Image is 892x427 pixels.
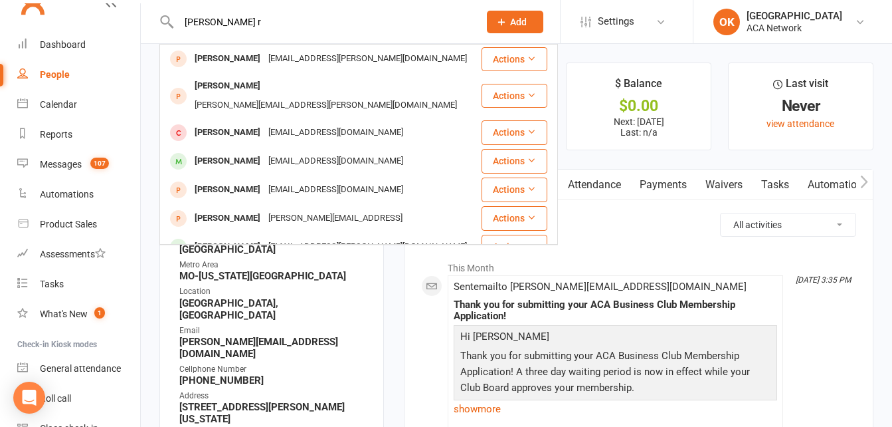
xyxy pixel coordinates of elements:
div: Dashboard [40,39,86,50]
a: Waivers [696,170,752,200]
a: What's New1 [17,299,140,329]
a: Reports [17,120,140,150]
span: Sent email to [PERSON_NAME][EMAIL_ADDRESS][DOMAIN_NAME] [454,281,747,293]
span: Settings [598,7,634,37]
div: [PERSON_NAME][EMAIL_ADDRESS][PERSON_NAME][DOMAIN_NAME] [191,96,461,115]
div: $ Balance [615,75,662,99]
strong: MO-[US_STATE][GEOGRAPHIC_DATA] [179,270,366,282]
div: [EMAIL_ADDRESS][PERSON_NAME][DOMAIN_NAME] [264,49,471,69]
div: People [40,69,70,80]
li: This Month [421,254,856,275]
a: Calendar [17,90,140,120]
div: Reports [40,129,72,140]
strong: [PHONE_NUMBER] [179,374,366,386]
div: Last visit [773,75,828,99]
div: Metro Area [179,259,366,271]
span: Add [510,17,527,27]
strong: [GEOGRAPHIC_DATA], [GEOGRAPHIC_DATA] [179,297,366,321]
div: [EMAIL_ADDRESS][DOMAIN_NAME] [264,123,407,142]
a: Payments [630,170,696,200]
div: OK [713,9,740,35]
div: General attendance [40,363,121,374]
a: view attendance [766,118,834,129]
button: Actions [482,120,547,144]
i: [DATE] 3:35 PM [796,275,851,285]
a: Tasks [752,170,798,200]
div: Never [741,99,861,113]
div: Thank you for submitting your ACA Business Club Membership Application! [454,299,777,322]
a: General attendance kiosk mode [17,354,140,384]
h3: Activity [421,213,856,233]
div: $0.00 [579,99,699,113]
div: Roll call [40,393,71,404]
div: [PERSON_NAME] [191,209,264,228]
button: Actions [482,206,547,230]
p: Thank you for submitting your ACA Business Club Membership Application! A three day waiting perio... [457,348,774,399]
div: [EMAIL_ADDRESS][DOMAIN_NAME] [264,152,407,171]
div: [PERSON_NAME][EMAIL_ADDRESS] [264,209,406,228]
div: Tasks [40,279,64,289]
a: Attendance [559,170,630,200]
a: Messages 107 [17,150,140,180]
div: Assessments [40,249,106,259]
div: [PERSON_NAME] [191,49,264,69]
div: Automations [40,189,94,200]
a: Dashboard [17,30,140,60]
strong: [STREET_ADDRESS][PERSON_NAME][US_STATE] [179,401,366,425]
a: People [17,60,140,90]
button: Add [487,11,543,33]
strong: [PERSON_NAME][EMAIL_ADDRESS][DOMAIN_NAME] [179,336,366,360]
a: show more [454,400,777,418]
div: What's New [40,309,88,319]
button: Actions [482,149,547,173]
button: Actions [482,235,547,259]
div: Calendar [40,99,77,110]
div: [PERSON_NAME] [191,237,264,257]
span: 1 [94,307,105,319]
div: Product Sales [40,219,97,229]
div: ACA Network [747,22,842,34]
div: [GEOGRAPHIC_DATA] [747,10,842,22]
div: [PERSON_NAME] [191,76,264,96]
strong: [GEOGRAPHIC_DATA] [179,243,366,255]
div: [PERSON_NAME] [191,180,264,200]
div: Address [179,390,366,402]
div: Messages [40,159,82,170]
div: Cellphone Number [179,363,366,376]
div: Open Intercom Messenger [13,382,45,414]
p: Hi [PERSON_NAME] [457,329,774,348]
a: Automations [17,180,140,210]
button: Actions [482,178,547,202]
div: [EMAIL_ADDRESS][PERSON_NAME][DOMAIN_NAME] [264,237,471,257]
a: Tasks [17,269,140,299]
button: Actions [482,84,547,108]
div: Email [179,325,366,337]
a: Roll call [17,384,140,414]
div: [EMAIL_ADDRESS][DOMAIN_NAME] [264,180,407,200]
span: 107 [90,158,109,169]
div: [PERSON_NAME] [191,123,264,142]
a: Product Sales [17,210,140,239]
a: Assessments [17,239,140,269]
button: Actions [482,47,547,71]
p: Next: [DATE] Last: n/a [579,116,699,138]
a: Automations [798,170,877,200]
input: Search... [175,13,470,31]
div: [PERSON_NAME] [191,152,264,171]
div: Location [179,285,366,298]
